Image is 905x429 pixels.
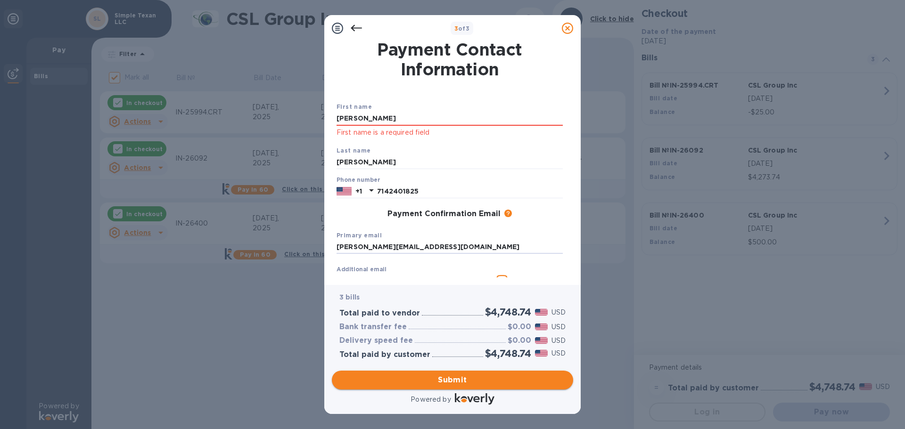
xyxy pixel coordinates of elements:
img: USD [535,324,548,330]
b: Primary email [337,232,382,239]
span: Submit [339,374,566,386]
input: Enter additional email [337,274,493,288]
h1: Payment Contact Information [337,40,563,79]
h2: $4,748.74 [485,306,531,318]
b: First name [337,103,372,110]
b: Last name [337,147,371,154]
img: US [337,186,352,196]
input: Enter your last name [337,155,563,170]
h3: Total paid by customer [339,350,430,359]
h3: $0.00 [508,323,531,332]
h3: Delivery speed fee [339,336,413,345]
p: Powered by [411,395,451,405]
u: Add to the list [511,277,563,284]
p: First name is a required field [337,127,563,138]
img: Logo [455,393,494,405]
h3: Total paid to vendor [339,309,420,318]
label: Additional email [337,267,387,273]
b: of 3 [454,25,470,32]
input: Enter your phone number [377,184,563,198]
label: Phone number [337,178,380,183]
input: Enter your first name [337,112,563,126]
b: 3 bills [339,293,360,301]
p: USD [551,308,566,317]
button: Submit [332,371,573,389]
p: +1 [355,186,362,196]
span: 3 [454,25,458,32]
h3: Payment Confirmation Email [387,210,501,219]
p: USD [551,322,566,332]
h3: Bank transfer fee [339,323,407,332]
img: USD [535,309,548,316]
img: USD [535,337,548,344]
h2: $4,748.74 [485,348,531,359]
p: USD [551,336,566,346]
h3: $0.00 [508,336,531,345]
img: USD [535,350,548,356]
p: USD [551,348,566,358]
input: Enter your primary name [337,240,563,254]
